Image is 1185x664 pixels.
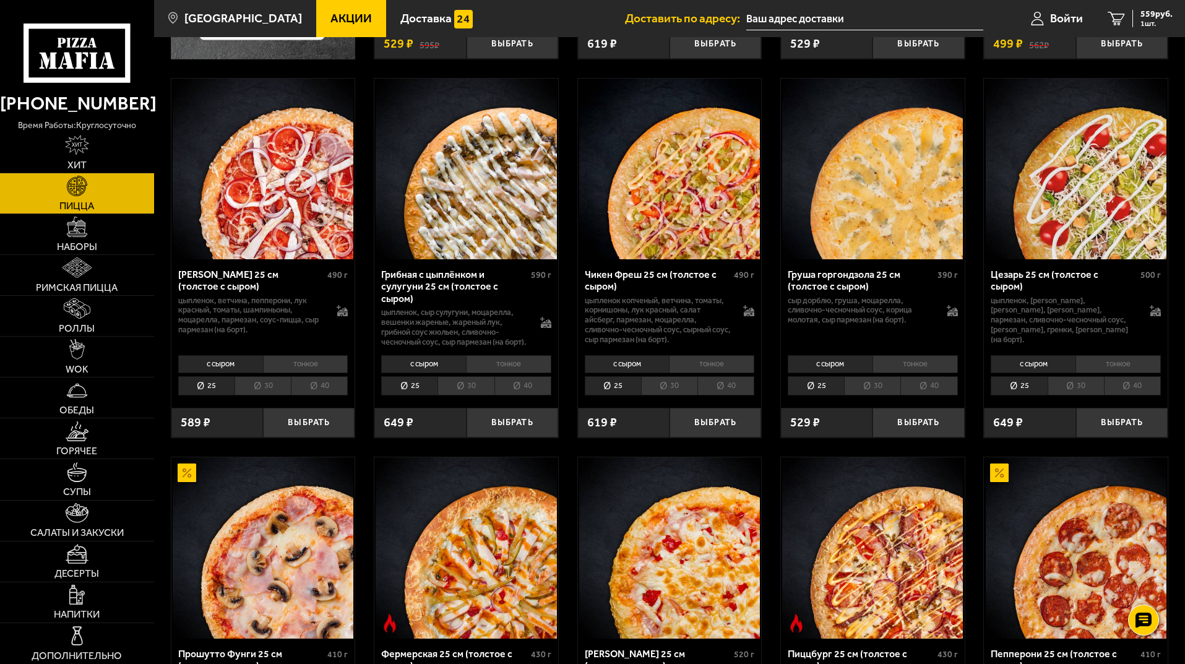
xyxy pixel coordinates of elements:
div: Цезарь 25 см (толстое с сыром) [991,269,1137,292]
li: 25 [381,376,437,395]
span: 410 г [1140,649,1161,660]
input: Ваш адрес доставки [746,7,983,30]
li: тонкое [263,355,348,373]
button: Выбрать [467,408,558,438]
span: Дополнительно [32,651,122,661]
a: Прошутто Формаджио 25 см (толстое с сыром) [578,457,762,638]
img: Фермерская 25 см (толстое с сыром) [376,457,556,638]
li: 40 [697,376,754,395]
p: сыр дорблю, груша, моцарелла, сливочно-чесночный соус, корица молотая, сыр пармезан (на борт). [788,296,934,326]
a: Острое блюдоФермерская 25 см (толстое с сыром) [374,457,558,638]
li: 25 [585,376,641,395]
span: 529 ₽ [384,38,413,50]
li: с сыром [381,355,466,373]
li: 25 [991,376,1047,395]
span: Римская пицца [36,283,118,293]
span: 490 г [327,270,348,280]
span: Доставить по адресу: [625,12,746,24]
li: тонкое [466,355,551,373]
span: 500 г [1140,270,1161,280]
img: Пепперони 25 см (толстое с сыром) [986,457,1166,638]
li: 30 [437,376,494,395]
li: 30 [641,376,697,395]
span: Обеды [59,405,94,415]
a: Чикен Фреш 25 см (толстое с сыром) [578,79,762,259]
li: 30 [844,376,900,395]
button: Выбрать [873,28,964,59]
p: цыпленок копченый, ветчина, томаты, корнишоны, лук красный, салат айсберг, пармезан, моцарелла, с... [585,296,731,345]
div: Чикен Фреш 25 см (толстое с сыром) [585,269,731,292]
img: Акционный [990,464,1009,482]
span: 559 руб. [1140,10,1173,19]
img: Петровская 25 см (толстое с сыром) [173,79,353,259]
img: Острое блюдо [787,614,806,632]
s: 595 ₽ [420,38,439,50]
li: тонкое [669,355,754,373]
img: Цезарь 25 см (толстое с сыром) [986,79,1166,259]
div: Грибная с цыплёнком и сулугуни 25 см (толстое с сыром) [381,269,528,304]
span: Войти [1050,12,1083,24]
span: 520 г [734,649,754,660]
li: с сыром [991,355,1075,373]
a: Петровская 25 см (толстое с сыром) [171,79,355,259]
a: Грибная с цыплёнком и сулугуни 25 см (толстое с сыром) [374,79,558,259]
img: Грибная с цыплёнком и сулугуни 25 см (толстое с сыром) [376,79,556,259]
span: Роллы [59,324,95,334]
button: Выбрать [670,28,761,59]
img: 15daf4d41897b9f0e9f617042186c801.svg [454,10,473,28]
span: Хит [67,160,87,170]
span: 490 г [734,270,754,280]
span: Напитки [54,610,100,619]
span: Доставка [400,12,452,24]
span: 529 ₽ [790,416,820,429]
button: Выбрать [467,28,558,59]
a: Цезарь 25 см (толстое с сыром) [984,79,1168,259]
span: 589 ₽ [181,416,210,429]
li: с сыром [585,355,670,373]
li: 25 [788,376,844,395]
li: 40 [1104,376,1161,395]
li: с сыром [788,355,873,373]
span: 430 г [937,649,958,660]
a: Острое блюдоПиццбург 25 см (толстое с сыром) [781,457,965,638]
span: 410 г [327,649,348,660]
span: Супы [63,487,91,497]
li: 25 [178,376,235,395]
a: Груша горгондзола 25 см (толстое с сыром) [781,79,965,259]
img: Пиццбург 25 см (толстое с сыром) [782,457,963,638]
span: Наборы [57,242,97,252]
p: цыпленок, ветчина, пепперони, лук красный, томаты, шампиньоны, моцарелла, пармезан, соус-пицца, с... [178,296,325,335]
button: Выбрать [670,408,761,438]
img: Чикен Фреш 25 см (толстое с сыром) [579,79,760,259]
span: Десерты [54,569,99,579]
li: с сыром [178,355,263,373]
span: 590 г [531,270,551,280]
img: Прошутто Формаджио 25 см (толстое с сыром) [579,457,760,638]
span: 1 шт. [1140,20,1173,27]
button: Выбрать [1076,28,1168,59]
s: 562 ₽ [1029,38,1049,50]
li: тонкое [1075,355,1161,373]
span: [GEOGRAPHIC_DATA] [184,12,302,24]
img: Акционный [178,464,196,482]
button: Выбрать [873,408,964,438]
span: 649 ₽ [384,416,413,429]
a: АкционныйПрошутто Фунги 25 см (толстое с сыром) [171,457,355,638]
span: 390 г [937,270,958,280]
p: цыпленок, сыр сулугуни, моцарелла, вешенки жареные, жареный лук, грибной соус Жюльен, сливочно-че... [381,308,528,347]
span: 529 ₽ [790,38,820,50]
li: тонкое [873,355,958,373]
span: Горячее [56,446,97,456]
button: Выбрать [263,408,355,438]
span: 619 ₽ [587,416,617,429]
li: 40 [291,376,348,395]
img: Груша горгондзола 25 см (толстое с сыром) [782,79,963,259]
p: цыпленок, [PERSON_NAME], [PERSON_NAME], [PERSON_NAME], пармезан, сливочно-чесночный соус, [PERSON... [991,296,1137,345]
span: 649 ₽ [993,416,1023,429]
div: Груша горгондзола 25 см (толстое с сыром) [788,269,934,292]
span: 430 г [531,649,551,660]
span: Акции [330,12,372,24]
button: Выбрать [1076,408,1168,438]
img: Острое блюдо [381,614,399,632]
img: Прошутто Фунги 25 см (толстое с сыром) [173,457,353,638]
